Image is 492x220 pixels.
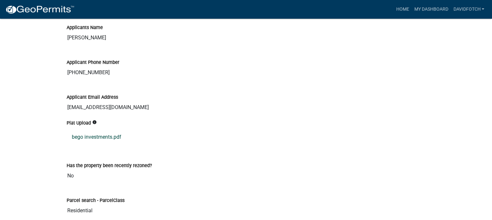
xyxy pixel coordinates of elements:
[67,164,152,168] label: Has the property been recently rezoned?
[411,3,451,15] a: My Dashboard
[393,3,411,15] a: Home
[67,198,125,203] label: Parcel search - ParcelClass
[92,120,97,125] i: info
[67,95,118,100] label: Applicant Email Address
[67,60,119,65] label: Applicant Phone Number
[67,121,91,125] label: Plat Upload
[451,3,487,15] a: davidfotch
[67,25,103,30] label: Applicants Name
[67,129,426,145] a: bego investments.pdf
